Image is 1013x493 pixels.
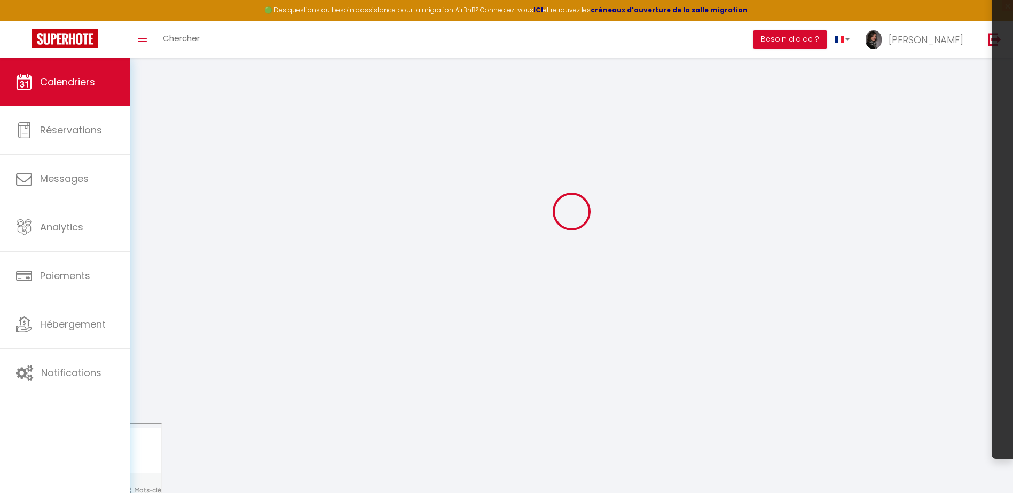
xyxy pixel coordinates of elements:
span: [PERSON_NAME] [889,33,963,46]
span: Réservations [40,123,102,137]
a: ... [PERSON_NAME] [858,21,977,58]
img: website_grey.svg [17,28,26,36]
img: tab_keywords_by_traffic_grey.svg [121,62,130,70]
span: Chercher [163,33,200,44]
div: Domaine: [DOMAIN_NAME] [28,28,121,36]
div: Domaine [55,63,82,70]
img: logo_orange.svg [17,17,26,26]
span: Paiements [40,269,90,282]
span: Notifications [41,366,101,379]
img: logout [988,33,1001,46]
button: Besoin d'aide ? [753,30,827,49]
div: Mots-clés [133,63,163,70]
a: créneaux d'ouverture de la salle migration [591,5,748,14]
a: ICI [533,5,543,14]
img: Super Booking [32,29,98,48]
span: Messages [40,172,89,185]
span: Hébergement [40,317,106,331]
a: Chercher [155,21,208,58]
img: tab_domain_overview_orange.svg [43,62,52,70]
span: Calendriers [40,75,95,89]
div: v 4.0.25 [30,17,52,26]
img: ... [866,30,882,49]
span: Analytics [40,220,83,234]
button: Ouvrir le widget de chat LiveChat [9,4,41,36]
